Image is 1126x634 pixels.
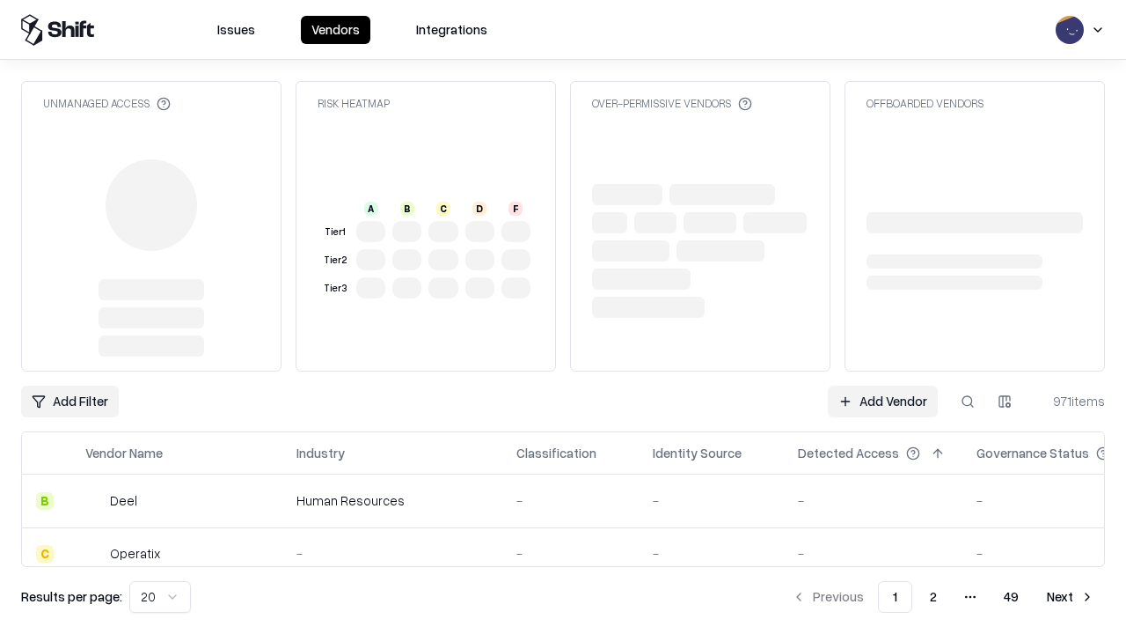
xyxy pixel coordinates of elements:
button: Integrations [406,16,498,44]
div: D [472,202,486,216]
button: 2 [916,581,951,613]
div: F [508,202,523,216]
button: Next [1036,581,1105,613]
div: B [36,492,54,510]
div: Offboarded Vendors [866,96,983,111]
button: 49 [990,581,1033,613]
div: Deel [110,491,137,510]
div: Tier 2 [321,253,349,268]
p: Results per page: [21,587,122,606]
button: Issues [207,16,266,44]
div: Identity Source [653,444,742,462]
button: Add Filter [21,386,119,417]
div: - [516,544,625,563]
div: Governance Status [976,444,1089,462]
div: 971 items [1035,392,1105,410]
img: Deel [85,492,103,510]
div: Risk Heatmap [318,96,390,111]
div: - [798,544,948,563]
div: - [798,491,948,510]
img: Operatix [85,545,103,563]
button: 1 [878,581,912,613]
div: Classification [516,444,596,462]
button: Vendors [301,16,370,44]
div: A [364,202,378,216]
div: Over-Permissive Vendors [592,96,752,111]
div: Detected Access [798,444,899,462]
div: Unmanaged Access [43,96,171,111]
div: Industry [296,444,345,462]
div: C [36,545,54,563]
div: B [400,202,414,216]
a: Add Vendor [828,386,938,417]
div: - [653,544,770,563]
div: Tier 3 [321,281,349,296]
div: Vendor Name [85,444,163,462]
div: - [516,491,625,510]
nav: pagination [781,581,1105,613]
div: Operatix [110,544,160,563]
div: - [296,544,488,563]
div: - [653,491,770,510]
div: Tier 1 [321,225,349,240]
div: C [436,202,450,216]
div: Human Resources [296,491,488,510]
